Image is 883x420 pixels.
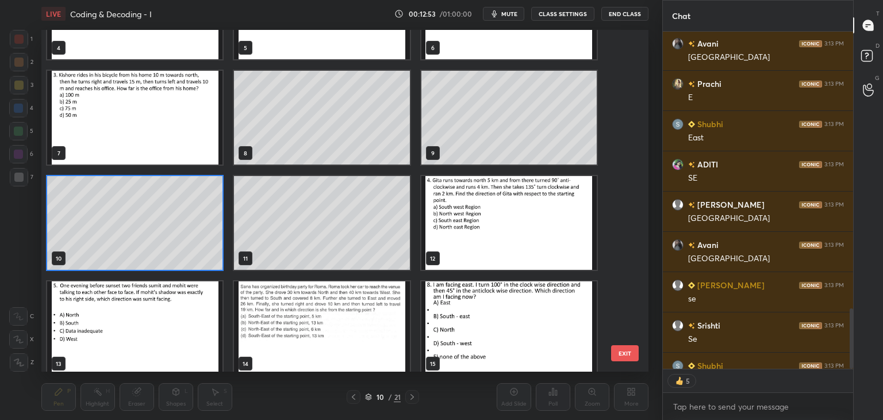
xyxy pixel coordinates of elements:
img: iconic-dark.1390631f.png [799,242,822,249]
img: iconic-dark.1390631f.png [799,322,822,329]
h6: ADITI [695,158,718,170]
div: 3:13 PM [824,121,844,128]
div: 3:13 PM [824,242,844,249]
img: default.png [672,280,684,291]
img: no-rating-badge.077c3623.svg [688,41,695,47]
h6: Avani [695,239,719,251]
div: X [9,330,34,349]
img: 53fb57fa368f4b4cb81e86bd27dc8ad4.png [672,159,684,170]
button: CLASS SETTINGS [531,7,594,21]
div: grid [663,32,853,369]
img: Learner_Badge_beginner_1_8b307cf2a0.svg [688,282,695,289]
img: 3 [672,360,684,372]
div: 3:13 PM [824,201,844,208]
h6: Shubhi [695,118,723,130]
h4: Coding & Decoding - I [70,9,152,20]
img: 3 [672,119,684,130]
img: 1f454bbfbb4e46a3a1e11cc953c35944.jpg [672,239,684,251]
img: 1f454bbfbb4e46a3a1e11cc953c35944.jpg [672,38,684,49]
div: LIVE [41,7,66,21]
h6: Prachi [695,78,721,90]
h6: Shubhi [695,360,723,372]
img: default.png [672,199,684,211]
img: thumbs_up.png [674,375,685,387]
div: SE [688,173,844,184]
img: default.png [672,320,684,331]
div: 3:13 PM [824,322,844,329]
div: 7 [10,168,33,186]
div: 10 [374,394,386,400]
h6: Avani [695,37,719,49]
div: 3:13 PM [824,161,844,168]
img: iconic-dark.1390631f.png [799,81,822,87]
img: iconic-dark.1390631f.png [799,161,822,168]
p: G [875,74,880,82]
h6: [PERSON_NAME] [695,198,765,211]
div: 3:13 PM [824,362,844,369]
p: D [876,41,880,50]
div: [GEOGRAPHIC_DATA] [688,52,844,63]
p: Chat [663,1,700,31]
div: C [9,307,34,326]
img: Learner_Badge_beginner_1_8b307cf2a0.svg [688,121,695,128]
img: 1757065124PVUFD5.pdf [47,281,222,375]
div: 5 [685,376,690,385]
img: iconic-dark.1390631f.png [799,282,822,289]
p: T [876,9,880,18]
div: Se [688,334,844,345]
div: se [688,293,844,305]
div: [GEOGRAPHIC_DATA] [688,213,844,224]
div: 21 [394,392,401,402]
img: iconic-dark.1390631f.png [799,40,822,47]
div: 3:13 PM [824,81,844,87]
img: no-rating-badge.077c3623.svg [688,81,695,87]
img: 1757065124PVUFD5.pdf [47,71,222,165]
img: no-rating-badge.077c3623.svg [688,323,695,329]
div: 5 [9,122,33,140]
div: 3:13 PM [824,40,844,47]
div: Z [10,353,34,372]
div: 1 [10,30,33,48]
img: 962a8a29db084ad8b1d942bd300f7e97.jpg [672,78,684,90]
span: mute [501,10,517,18]
img: iconic-dark.1390631f.png [799,121,822,128]
img: Learner_Badge_beginner_1_8b307cf2a0.svg [688,362,695,369]
div: 6 [9,145,33,163]
div: 2 [10,53,33,71]
img: no-rating-badge.077c3623.svg [688,242,695,249]
img: 1757065124PVUFD5.pdf [421,176,597,270]
img: no-rating-badge.077c3623.svg [688,162,695,168]
img: 1757065124PVUFD5.pdf [234,281,409,375]
img: iconic-dark.1390631f.png [799,201,822,208]
div: 3 [10,76,33,94]
div: [GEOGRAPHIC_DATA] [688,253,844,265]
h6: Srishti [695,319,720,331]
div: E [688,92,844,104]
h6: [PERSON_NAME] [695,279,765,291]
img: no-rating-badge.077c3623.svg [688,202,695,208]
button: End Class [601,7,648,21]
img: 1757065124PVUFD5.pdf [421,281,597,375]
div: 3:13 PM [824,282,844,289]
button: mute [483,7,524,21]
button: EXIT [611,345,639,361]
div: 4 [9,99,33,117]
div: / [388,394,391,400]
div: grid [41,30,628,372]
img: iconic-dark.1390631f.png [799,362,822,369]
div: East [688,132,844,144]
